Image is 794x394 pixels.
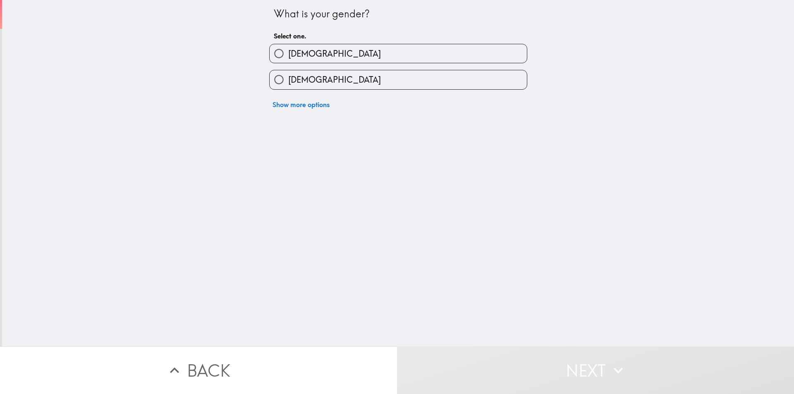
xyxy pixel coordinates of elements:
[270,70,527,89] button: [DEMOGRAPHIC_DATA]
[274,31,523,41] h6: Select one.
[397,346,794,394] button: Next
[288,74,381,86] span: [DEMOGRAPHIC_DATA]
[270,44,527,63] button: [DEMOGRAPHIC_DATA]
[288,48,381,60] span: [DEMOGRAPHIC_DATA]
[269,96,333,113] button: Show more options
[274,7,523,21] div: What is your gender?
